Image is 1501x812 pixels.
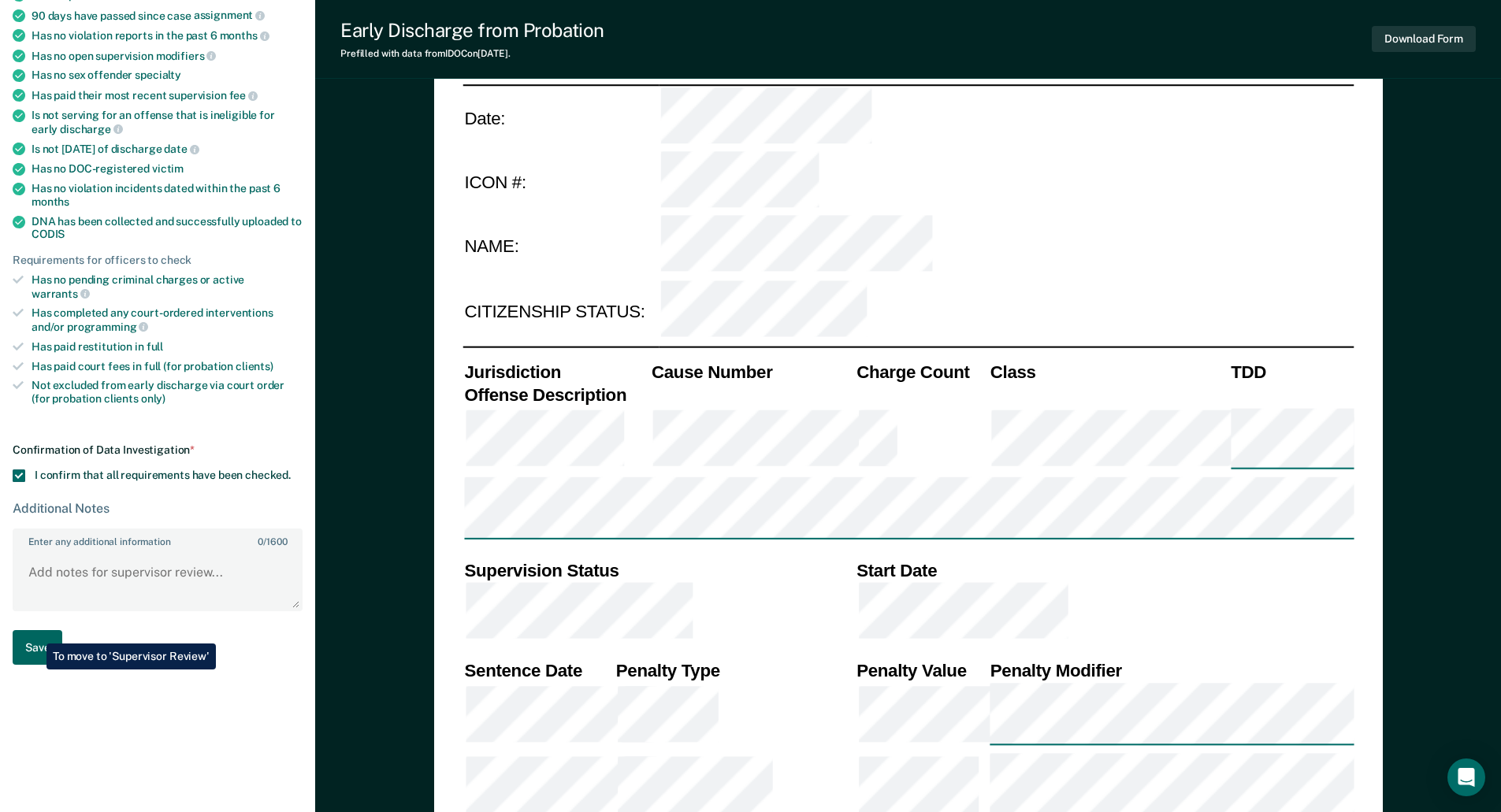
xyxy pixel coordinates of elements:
td: CITIZENSHIP STATUS: [463,279,659,343]
span: assignment [194,9,265,21]
span: fee [229,89,258,102]
span: modifiers [156,50,217,62]
span: 0 [258,536,263,547]
div: Has paid restitution in [32,340,303,354]
th: Jurisdiction [463,361,650,384]
span: clients) [236,360,273,373]
th: Penalty Type [614,659,854,682]
div: Is not [DATE] of discharge [32,142,303,156]
span: I confirm that all requirements have been checked. [35,469,291,481]
div: Early Discharge from Probation [340,19,604,42]
div: Open Intercom Messenger [1447,758,1485,796]
div: Additional Notes [13,501,303,516]
div: Confirmation of Data Investigation [13,443,303,457]
td: ICON #: [463,150,659,214]
div: Requirements for officers to check [13,254,303,267]
td: Date: [463,84,659,150]
span: only) [141,392,165,405]
th: Charge Count [855,361,989,384]
th: Supervision Status [463,559,855,582]
span: months [220,29,269,42]
span: months [32,195,69,208]
label: Enter any additional information [14,530,301,547]
span: CODIS [32,228,65,240]
div: Has no DOC-registered [32,162,303,176]
td: NAME: [463,214,659,279]
span: warrants [32,287,90,300]
span: discharge [60,123,123,135]
span: full [147,340,163,353]
span: / 1600 [258,536,287,547]
div: Has no pending criminal charges or active [32,273,303,300]
div: Has no violation incidents dated within the past 6 [32,182,303,209]
th: Penalty Modifier [988,659,1354,682]
th: Offense Description [463,384,650,406]
button: Save [13,630,62,666]
div: DNA has been collected and successfully uploaded to [32,215,303,242]
div: Has paid their most recent supervision [32,88,303,102]
th: Start Date [855,559,1354,582]
th: TDD [1229,361,1354,384]
div: 90 days have passed since case [32,9,303,23]
div: Has no open supervision [32,49,303,63]
div: Is not serving for an offense that is ineligible for early [32,109,303,135]
th: Sentence Date [463,659,614,682]
th: Cause Number [649,361,854,384]
span: programming [67,321,148,333]
div: Has paid court fees in full (for probation [32,360,303,373]
span: victim [152,162,184,175]
div: Has no sex offender [32,69,303,82]
div: Has no violation reports in the past 6 [32,28,303,43]
div: Not excluded from early discharge via court order (for probation clients [32,379,303,406]
div: Prefilled with data from IDOC on [DATE] . [340,48,604,59]
button: Download Form [1372,26,1476,52]
th: Penalty Value [855,659,989,682]
div: Has completed any court-ordered interventions and/or [32,306,303,333]
span: specialty [135,69,181,81]
span: date [164,143,199,155]
th: Class [988,361,1228,384]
